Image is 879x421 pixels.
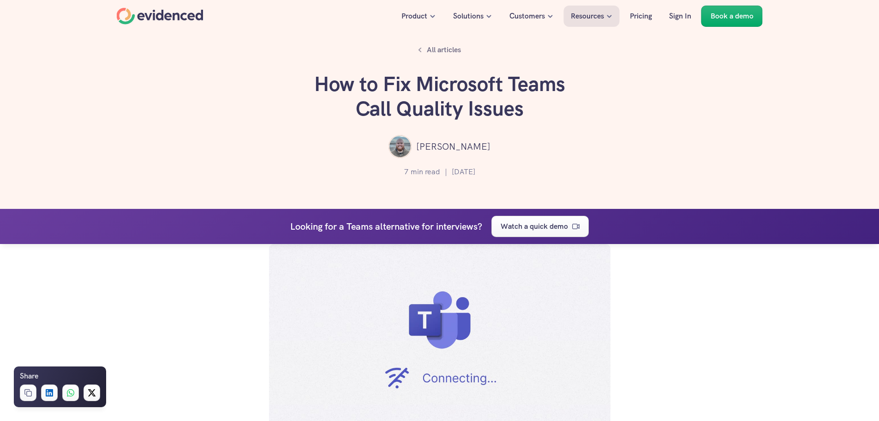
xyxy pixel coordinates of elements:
[411,166,440,178] p: min read
[630,10,652,22] p: Pricing
[413,42,466,58] a: All articles
[701,6,763,27] a: Book a demo
[427,44,461,56] p: All articles
[389,135,412,158] img: ""
[501,220,568,232] p: Watch a quick demo
[404,166,408,178] p: 7
[416,139,490,154] p: [PERSON_NAME]
[290,219,482,234] h4: Looking for a Teams alternative for interviews?
[401,10,427,22] p: Product
[445,166,447,178] p: |
[711,10,753,22] p: Book a demo
[452,166,475,178] p: [DATE]
[491,216,589,237] a: Watch a quick demo
[662,6,698,27] a: Sign In
[509,10,545,22] p: Customers
[669,10,691,22] p: Sign In
[623,6,659,27] a: Pricing
[453,10,484,22] p: Solutions
[20,370,38,382] h6: Share
[301,72,578,121] h1: How to Fix Microsoft Teams Call Quality Issues
[117,8,203,24] a: Home
[571,10,604,22] p: Resources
